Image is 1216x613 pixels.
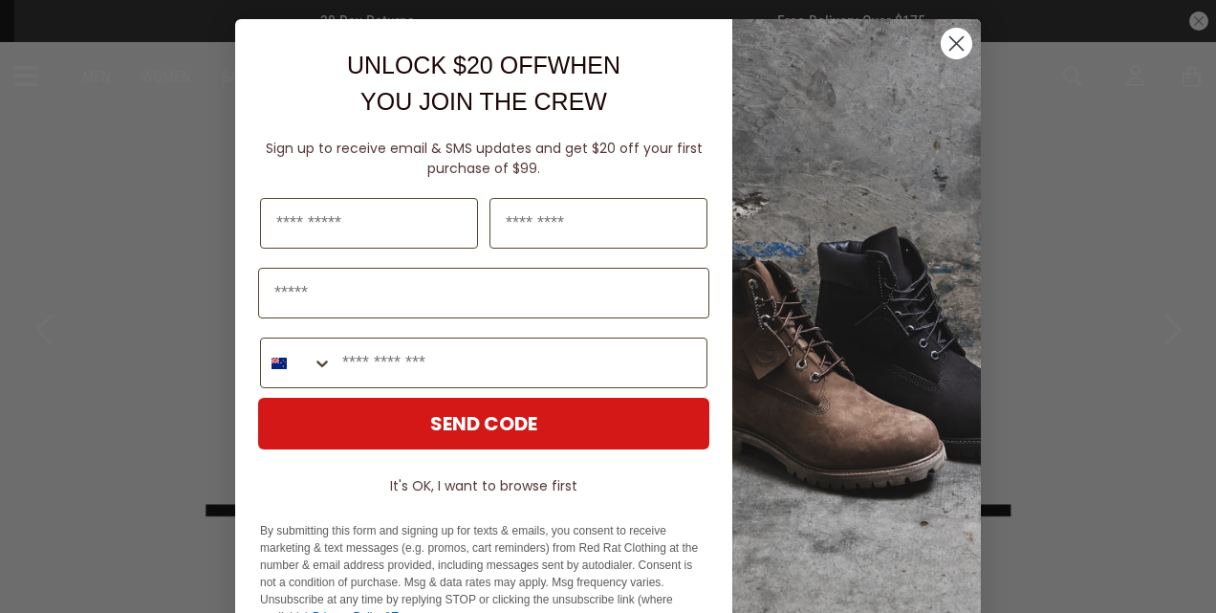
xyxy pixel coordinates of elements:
[258,268,709,318] input: Email
[15,8,73,65] button: Open LiveChat chat widget
[266,139,703,178] span: Sign up to receive email & SMS updates and get $20 off your first purchase of $99.
[271,356,287,371] img: New Zealand
[258,398,709,449] button: SEND CODE
[347,52,548,78] span: UNLOCK $20 OFF
[360,88,607,115] span: YOU JOIN THE CREW
[260,198,478,249] input: First Name
[261,339,333,387] button: Search Countries
[940,27,973,60] button: Close dialog
[548,52,620,78] span: WHEN
[258,469,709,503] button: It's OK, I want to browse first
